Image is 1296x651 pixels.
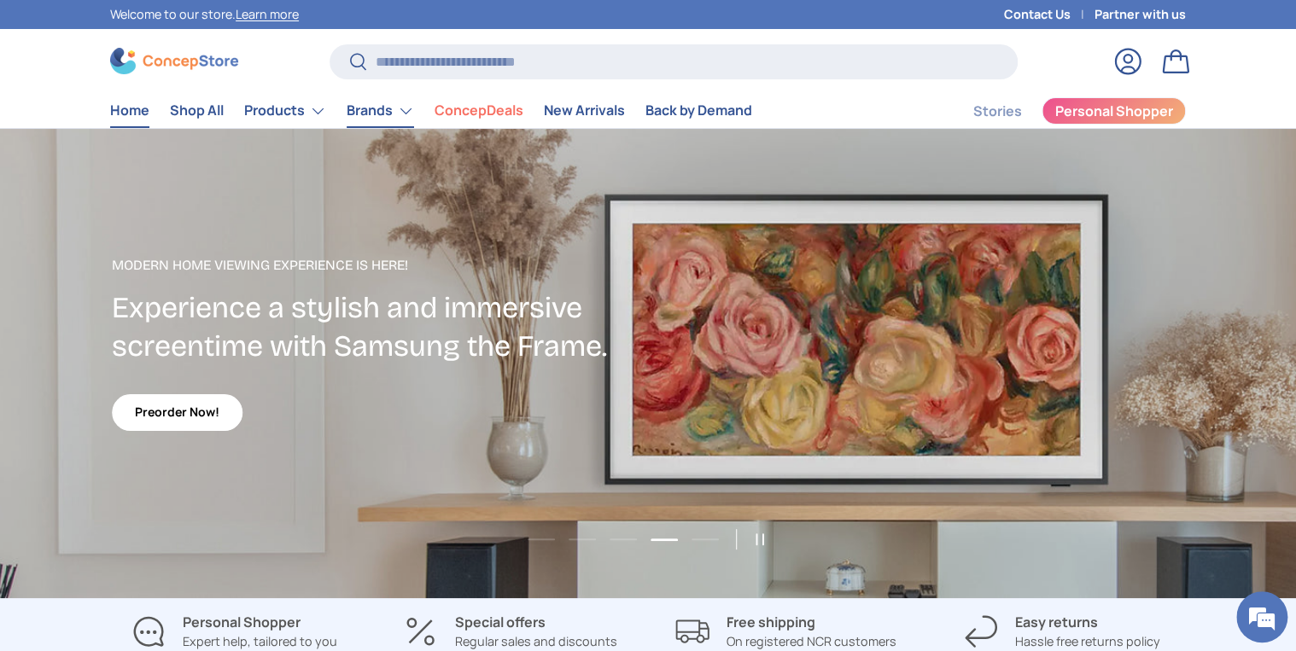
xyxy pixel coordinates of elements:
a: Easy returns Hassle free returns policy [937,612,1186,651]
span: Personal Shopper [1055,104,1173,118]
a: Personal Shopper [1042,97,1186,125]
a: Contact Us [1004,5,1095,24]
h2: Experience a stylish and immersive screentime with Samsung the Frame. [112,289,650,366]
p: Modern Home Viewing Experience is Here! [112,255,650,276]
p: Expert help, tailored to you [183,632,337,651]
summary: Brands [336,94,424,128]
strong: Special offers [455,613,546,631]
p: Welcome to our store. [110,5,299,24]
nav: Primary [110,94,752,128]
img: ConcepStore [110,48,238,74]
div: Chat with us now [89,96,287,118]
a: Stories [972,95,1021,128]
summary: Products [234,94,336,128]
textarea: Type your message and hit 'Enter' [9,466,325,526]
a: Back by Demand [645,94,752,127]
p: On registered NCR customers [727,632,896,651]
strong: Personal Shopper [183,613,301,631]
a: Personal Shopper Expert help, tailored to you [110,612,359,651]
a: ConcepDeals [435,94,523,127]
a: Special offers Regular sales and discounts [386,612,634,651]
a: New Arrivals [544,94,625,127]
nav: Secondary [931,94,1186,128]
a: Home [110,94,149,127]
a: Preorder Now! [112,394,242,431]
strong: Free shipping [727,613,815,631]
a: Learn more [236,6,299,22]
strong: Easy returns [1015,613,1098,631]
p: Regular sales and discounts [455,632,617,651]
a: Partner with us [1095,5,1186,24]
p: Hassle free returns policy [1015,632,1160,651]
div: Minimize live chat window [280,9,321,49]
a: Shop All [170,94,224,127]
span: We're online! [99,215,236,387]
a: Free shipping On registered NCR customers [662,612,910,651]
